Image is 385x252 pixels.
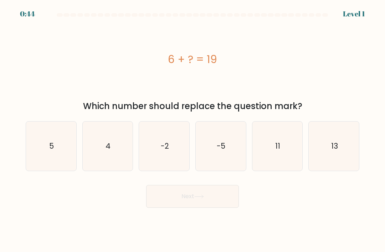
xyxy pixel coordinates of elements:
[106,141,111,151] text: 4
[146,185,239,208] button: Next
[343,9,365,19] div: Level 1
[26,51,359,67] div: 6 + ? = 19
[30,100,355,113] div: Which number should replace the question mark?
[20,9,35,19] div: 0:44
[161,141,169,151] text: -2
[49,141,54,151] text: 5
[275,141,280,151] text: 11
[331,141,338,151] text: 13
[217,141,226,151] text: -5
